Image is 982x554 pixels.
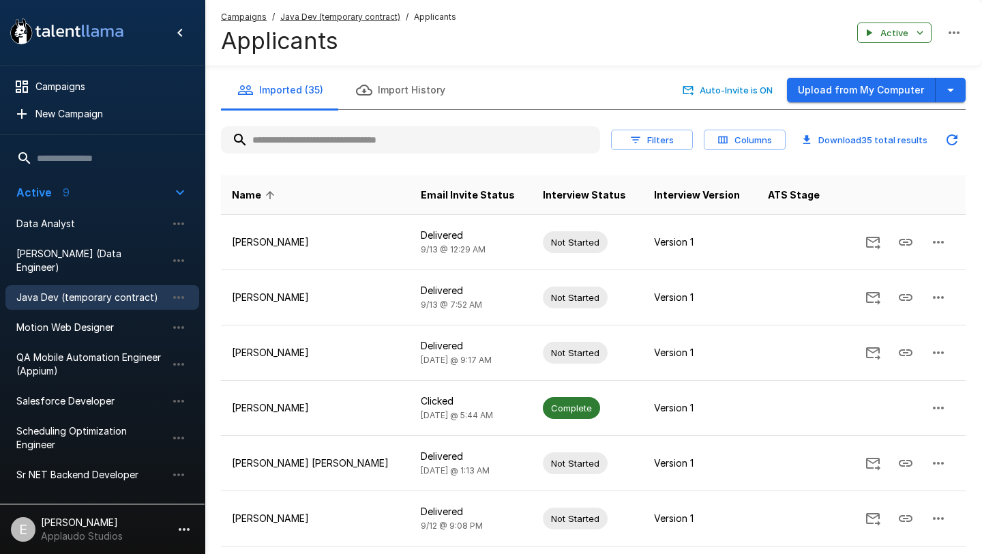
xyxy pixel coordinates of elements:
button: Auto-Invite is ON [680,80,776,101]
span: / [406,10,408,24]
p: Version 1 [654,456,746,470]
span: 9/13 @ 7:52 AM [421,300,482,310]
u: Campaigns [221,12,267,22]
span: 9/12 @ 9:08 PM [421,521,483,531]
span: Not Started [543,512,608,525]
p: [PERSON_NAME] [232,235,399,249]
p: Version 1 [654,291,746,304]
span: Send Invitation [857,512,889,523]
span: Copy Interview Link [889,235,922,247]
button: Import History [340,71,462,109]
p: Version 1 [654,512,746,525]
span: Copy Interview Link [889,512,922,523]
p: [PERSON_NAME] [232,401,399,415]
p: [PERSON_NAME] [232,346,399,360]
button: Download35 total results [797,130,933,151]
p: Delivered [421,284,522,297]
span: Applicants [414,10,456,24]
span: Copy Interview Link [889,291,922,302]
span: Send Invitation [857,291,889,302]
p: [PERSON_NAME] [232,291,399,304]
span: Send Invitation [857,346,889,358]
span: Not Started [543,347,608,360]
span: Send Invitation [857,235,889,247]
span: [DATE] @ 1:13 AM [421,465,490,476]
span: / [272,10,275,24]
span: Not Started [543,457,608,470]
span: Send Invitation [857,456,889,468]
p: [PERSON_NAME] [232,512,399,525]
button: Filters [611,130,693,151]
p: Version 1 [654,235,746,249]
p: Version 1 [654,346,746,360]
p: Clicked [421,394,522,408]
span: Interview Version [654,187,740,203]
span: ATS Stage [768,187,820,203]
span: [DATE] @ 9:17 AM [421,355,492,365]
span: Not Started [543,236,608,249]
h4: Applicants [221,27,456,55]
span: Copy Interview Link [889,346,922,358]
button: Upload from My Computer [787,78,936,103]
p: Delivered [421,229,522,242]
p: Delivered [421,505,522,519]
span: Complete [543,402,600,415]
span: 9/13 @ 12:29 AM [421,244,486,254]
span: [DATE] @ 5:44 AM [421,410,493,420]
p: Version 1 [654,401,746,415]
button: Updated Today - 10:54 AM [938,126,966,154]
p: Delivered [421,339,522,353]
span: Not Started [543,291,608,304]
span: Name [232,187,279,203]
button: Imported (35) [221,71,340,109]
span: Interview Status [543,187,626,203]
span: Copy Interview Link [889,456,922,468]
p: Delivered [421,450,522,463]
span: Email Invite Status [421,187,515,203]
button: Active [857,23,932,44]
p: [PERSON_NAME] [PERSON_NAME] [232,456,399,470]
button: Columns [704,130,786,151]
u: Java Dev (temporary contract) [280,12,400,22]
